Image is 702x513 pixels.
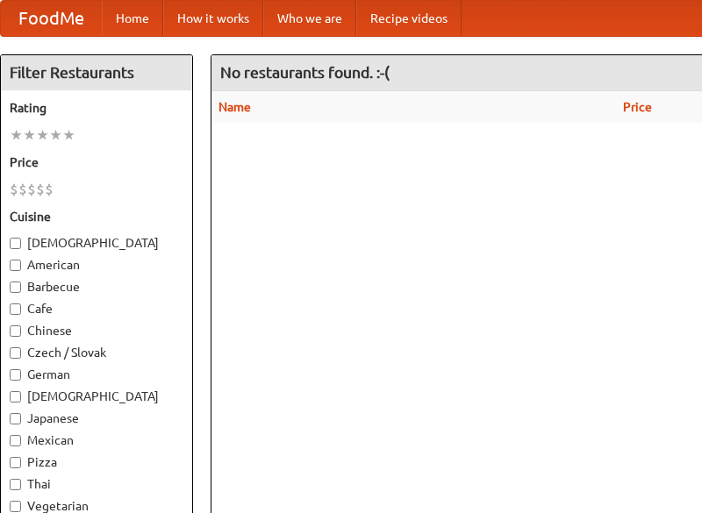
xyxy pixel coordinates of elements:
label: American [10,256,183,274]
input: Vegetarian [10,501,21,512]
li: $ [45,180,54,199]
h5: Rating [10,99,183,117]
label: Mexican [10,431,183,449]
li: ★ [23,125,36,145]
li: $ [36,180,45,199]
a: Price [623,100,652,114]
h5: Cuisine [10,208,183,225]
a: How it works [163,1,263,36]
input: Barbecue [10,281,21,293]
input: Chinese [10,325,21,337]
label: Barbecue [10,278,183,296]
input: Pizza [10,457,21,468]
input: German [10,369,21,381]
input: [DEMOGRAPHIC_DATA] [10,238,21,249]
li: ★ [36,125,49,145]
li: ★ [10,125,23,145]
input: [DEMOGRAPHIC_DATA] [10,391,21,403]
ng-pluralize: No restaurants found. :-( [220,64,390,81]
li: $ [27,180,36,199]
label: Cafe [10,300,183,317]
input: Czech / Slovak [10,347,21,359]
label: German [10,366,183,383]
label: Japanese [10,410,183,427]
label: [DEMOGRAPHIC_DATA] [10,234,183,252]
a: Who we are [263,1,356,36]
label: [DEMOGRAPHIC_DATA] [10,388,183,405]
li: $ [10,180,18,199]
label: Czech / Slovak [10,344,183,361]
a: Home [102,1,163,36]
li: ★ [49,125,62,145]
label: Thai [10,475,183,493]
input: Japanese [10,413,21,424]
input: Thai [10,479,21,490]
a: Recipe videos [356,1,462,36]
input: Mexican [10,435,21,446]
input: Cafe [10,303,21,315]
a: FoodMe [1,1,102,36]
label: Chinese [10,322,183,339]
li: $ [18,180,27,199]
a: Name [218,100,251,114]
h5: Price [10,153,183,171]
h4: Filter Restaurants [1,55,192,90]
li: ★ [62,125,75,145]
label: Pizza [10,453,183,471]
input: American [10,260,21,271]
